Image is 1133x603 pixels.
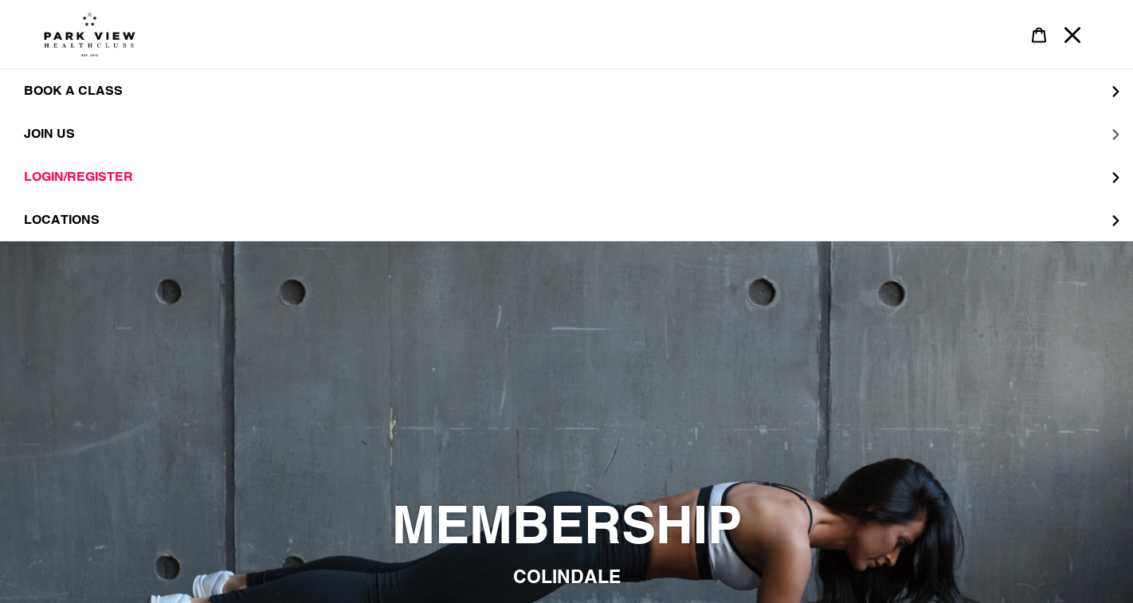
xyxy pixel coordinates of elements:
[513,566,621,587] span: COLINDALE
[24,212,100,228] span: LOCATIONS
[1056,18,1089,52] button: Menu
[24,169,133,185] span: LOGIN/REGISTER
[44,12,135,57] img: Park view health clubs is a gym near you.
[24,83,123,99] span: BOOK A CLASS
[24,126,75,141] span: JOIN US
[132,495,1001,557] h2: MEMBERSHIP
